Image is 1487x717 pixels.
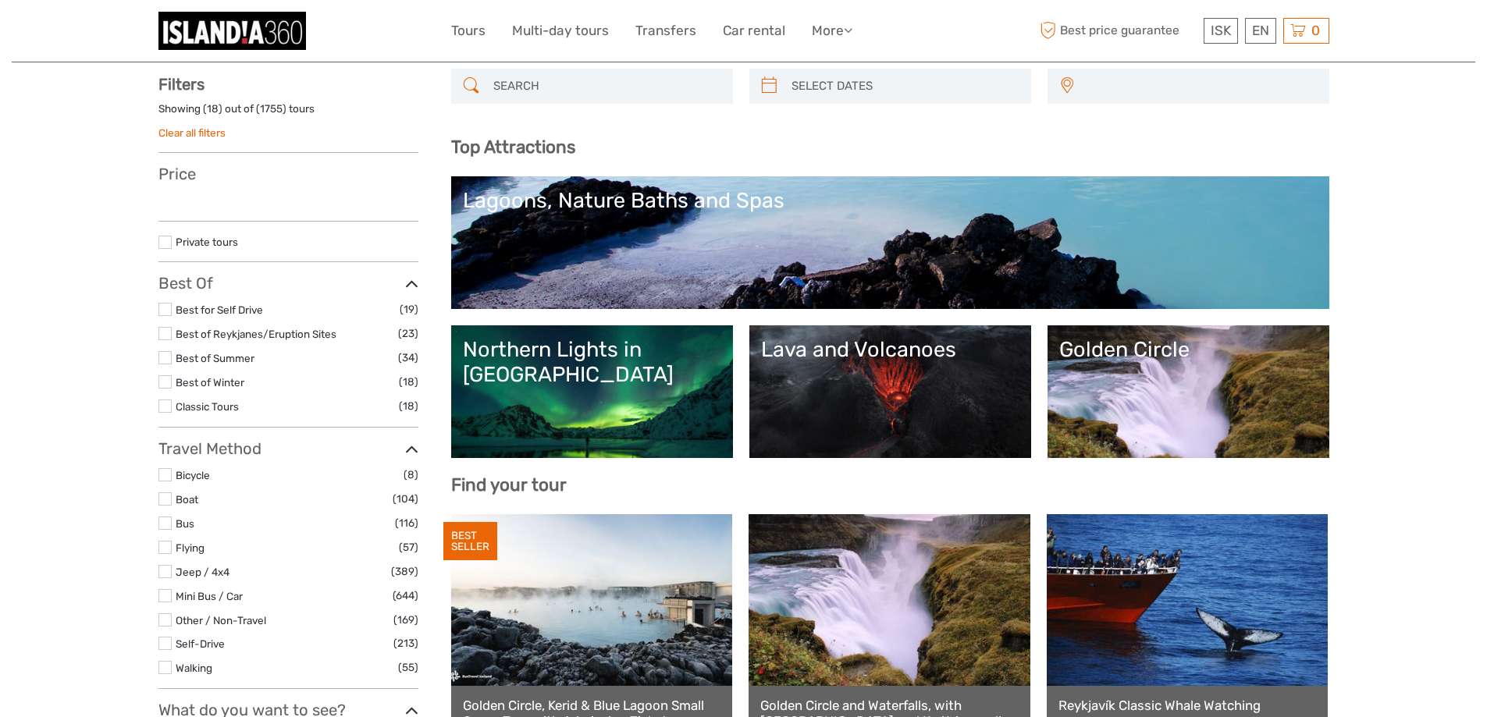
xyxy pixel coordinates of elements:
[1309,23,1322,38] span: 0
[176,493,198,506] a: Boat
[400,300,418,318] span: (19)
[207,101,219,116] label: 18
[176,517,194,530] a: Bus
[487,73,725,100] input: SEARCH
[176,303,263,316] a: Best for Self Drive
[176,590,243,602] a: Mini Bus / Car
[391,563,418,580] span: (389)
[1058,697,1317,713] a: Reykjavík Classic Whale Watching
[812,20,852,42] a: More
[176,376,244,389] a: Best of Winter
[176,637,225,650] a: Self-Drive
[176,662,212,674] a: Walking
[176,352,254,364] a: Best of Summer
[158,126,226,139] a: Clear all filters
[451,137,575,158] b: Top Attractions
[176,614,266,626] a: Other / Non-Travel
[158,101,418,126] div: Showing ( ) out of ( ) tours
[463,188,1318,213] div: Lagoons, Nature Baths and Spas
[761,337,1019,446] a: Lava and Volcanoes
[399,397,418,415] span: (18)
[399,538,418,556] span: (57)
[635,20,696,42] a: Transfers
[761,337,1019,362] div: Lava and Volcanoes
[158,439,418,458] h3: Travel Method
[398,325,418,343] span: (23)
[451,474,567,495] b: Find your tour
[1245,18,1276,44] div: EN
[785,73,1023,100] input: SELECT DATES
[393,634,418,652] span: (213)
[393,490,418,508] span: (104)
[176,236,238,248] a: Private tours
[463,188,1318,297] a: Lagoons, Nature Baths and Spas
[158,12,306,50] img: 359-8a86c472-227a-44f5-9a1a-607d161e92e3_logo_small.jpg
[395,514,418,532] span: (116)
[404,466,418,484] span: (8)
[176,566,229,578] a: Jeep / 4x4
[260,101,283,116] label: 1755
[463,337,721,388] div: Northern Lights in [GEOGRAPHIC_DATA]
[158,165,418,183] h3: Price
[158,75,205,94] strong: Filters
[1059,337,1318,362] div: Golden Circle
[723,20,785,42] a: Car rental
[443,522,497,561] div: BEST SELLER
[393,611,418,629] span: (169)
[451,20,486,42] a: Tours
[463,337,721,446] a: Northern Lights in [GEOGRAPHIC_DATA]
[398,349,418,367] span: (34)
[176,400,239,413] a: Classic Tours
[176,328,336,340] a: Best of Reykjanes/Eruption Sites
[398,658,418,676] span: (55)
[1059,337,1318,446] a: Golden Circle
[393,587,418,605] span: (644)
[1037,18,1200,44] span: Best price guarantee
[399,373,418,391] span: (18)
[176,469,210,481] a: Bicycle
[158,274,418,293] h3: Best Of
[1211,23,1231,38] span: ISK
[176,541,205,554] a: Flying
[512,20,609,42] a: Multi-day tours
